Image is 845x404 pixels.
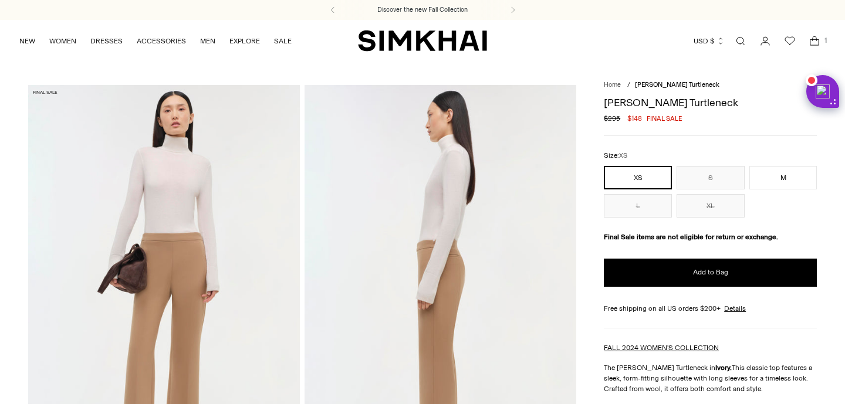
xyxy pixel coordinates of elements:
[604,113,620,124] s: $295
[90,28,123,54] a: DRESSES
[604,259,817,287] button: Add to Bag
[677,166,745,189] button: S
[604,97,817,108] h1: [PERSON_NAME] Turtleneck
[604,233,778,241] strong: Final Sale items are not eligible for return or exchange.
[635,81,719,89] span: [PERSON_NAME] Turtleneck
[604,80,817,90] nav: breadcrumbs
[715,364,732,372] strong: Ivory.
[377,5,468,15] a: Discover the new Fall Collection
[778,29,802,53] a: Wishlist
[200,28,215,54] a: MEN
[619,152,627,159] span: XS
[137,28,186,54] a: ACCESSORIES
[604,166,672,189] button: XS
[604,344,719,352] a: FALL 2024 WOMEN'S COLLECTION
[604,150,627,161] label: Size:
[694,28,725,54] button: USD $
[820,35,831,46] span: 1
[358,29,487,52] a: SIMKHAI
[604,303,817,314] div: Free shipping on all US orders $200+
[229,28,260,54] a: EXPLORE
[604,362,817,394] p: The [PERSON_NAME] Turtleneck in This classic top features a sleek, form-fitting silhouette with l...
[753,29,777,53] a: Go to the account page
[627,80,630,90] div: /
[724,303,746,314] a: Details
[749,166,817,189] button: M
[677,194,745,218] button: XL
[627,113,642,124] span: $148
[604,194,672,218] button: L
[729,29,752,53] a: Open search modal
[803,29,826,53] a: Open cart modal
[49,28,76,54] a: WOMEN
[19,28,35,54] a: NEW
[693,267,728,277] span: Add to Bag
[274,28,292,54] a: SALE
[604,81,621,89] a: Home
